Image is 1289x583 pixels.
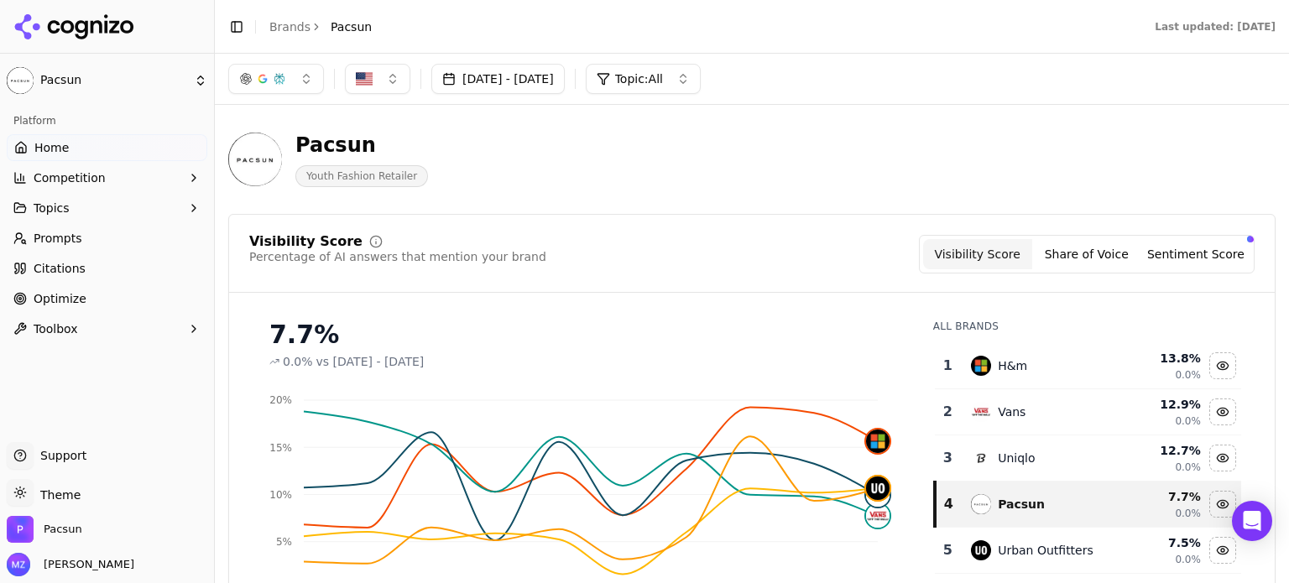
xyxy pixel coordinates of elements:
[935,481,1241,528] tr: 4pacsunPacsun7.7%0.0%Hide pacsun data
[269,489,292,501] tspan: 10%
[331,18,372,35] span: Pacsun
[295,132,428,159] div: Pacsun
[7,516,34,543] img: Pacsun
[7,225,207,252] a: Prompts
[7,134,207,161] a: Home
[295,165,428,187] span: Youth Fashion Retailer
[7,315,207,342] button: Toolbox
[866,476,890,500] img: urban outfitters
[942,540,954,560] div: 5
[34,290,86,307] span: Optimize
[249,248,546,265] div: Percentage of AI answers that mention your brand
[37,557,134,572] span: [PERSON_NAME]
[1141,239,1250,269] button: Sentiment Score
[34,230,82,247] span: Prompts
[923,239,1032,269] button: Visibility Score
[998,542,1093,559] div: Urban Outfitters
[942,402,954,422] div: 2
[1175,461,1201,474] span: 0.0%
[1209,352,1236,379] button: Hide h&m data
[998,357,1027,374] div: H&m
[7,516,82,543] button: Open organization switcher
[34,169,106,186] span: Competition
[276,536,292,548] tspan: 5%
[1123,442,1201,459] div: 12.7 %
[1175,507,1201,520] span: 0.0%
[998,450,1035,466] div: Uniqlo
[249,235,363,248] div: Visibility Score
[971,448,991,468] img: uniqlo
[971,540,991,560] img: urban outfitters
[7,553,134,576] button: Open user button
[7,255,207,282] a: Citations
[1123,488,1201,505] div: 7.7 %
[935,435,1241,481] tr: 3uniqloUniqlo12.7%0.0%Hide uniqlo data
[44,522,82,537] span: Pacsun
[40,73,187,88] span: Pacsun
[1232,501,1272,541] div: Open Intercom Messenger
[1175,553,1201,566] span: 0.0%
[1123,396,1201,413] div: 12.9 %
[34,200,70,216] span: Topics
[943,494,954,514] div: 4
[933,320,1241,333] div: All Brands
[1209,537,1236,564] button: Hide urban outfitters data
[866,429,890,453] img: h&m
[283,353,313,370] span: 0.0%
[971,356,991,376] img: h&m
[942,356,954,376] div: 1
[998,496,1045,513] div: Pacsun
[316,353,425,370] span: vs [DATE] - [DATE]
[34,139,69,156] span: Home
[228,133,282,186] img: Pacsun
[615,70,663,87] span: Topic: All
[34,320,78,337] span: Toolbox
[1175,368,1201,382] span: 0.0%
[34,488,81,502] span: Theme
[1123,534,1201,551] div: 7.5 %
[269,18,372,35] nav: breadcrumb
[269,442,292,454] tspan: 15%
[971,402,991,422] img: vans
[7,67,34,94] img: Pacsun
[269,394,292,406] tspan: 20%
[935,343,1241,389] tr: 1h&mH&m13.8%0.0%Hide h&m data
[269,320,900,350] div: 7.7%
[7,285,207,312] a: Optimize
[7,107,207,134] div: Platform
[935,389,1241,435] tr: 2vansVans12.9%0.0%Hide vans data
[431,64,565,94] button: [DATE] - [DATE]
[1209,491,1236,518] button: Hide pacsun data
[971,494,991,514] img: pacsun
[942,448,954,468] div: 3
[34,260,86,277] span: Citations
[269,20,311,34] a: Brands
[1123,350,1201,367] div: 13.8 %
[7,164,207,191] button: Competition
[34,447,86,464] span: Support
[356,70,373,87] img: US
[1175,414,1201,428] span: 0.0%
[1209,398,1236,425] button: Hide vans data
[7,195,207,221] button: Topics
[7,553,30,576] img: Mera Zhang
[866,504,890,528] img: vans
[935,528,1241,574] tr: 5urban outfittersUrban Outfitters7.5%0.0%Hide urban outfitters data
[1032,239,1141,269] button: Share of Voice
[1155,20,1276,34] div: Last updated: [DATE]
[1209,445,1236,471] button: Hide uniqlo data
[998,403,1025,420] div: Vans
